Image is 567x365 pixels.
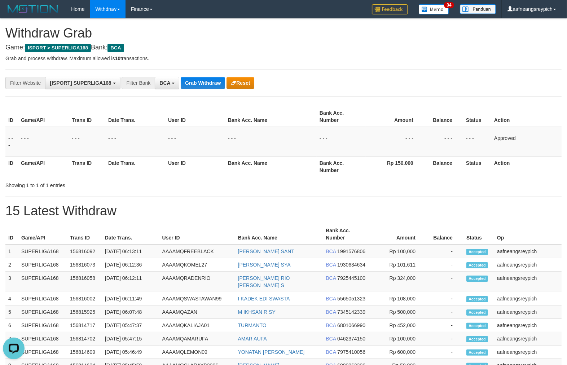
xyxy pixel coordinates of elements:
td: - - - [424,127,463,157]
td: Rp 100,000 [370,245,426,258]
a: TURMANTO [238,322,267,328]
span: Copy 0462374150 to clipboard [337,336,365,342]
img: panduan.png [460,4,496,14]
td: aafneangsreypich [494,346,562,359]
span: BCA [326,262,336,268]
td: - - - [69,127,105,157]
td: aafneangsreypich [494,258,562,272]
td: 156814702 [67,332,102,346]
td: 2 [5,258,18,272]
th: User ID [159,224,235,245]
th: Game/API [18,156,69,177]
th: Date Trans. [105,106,165,127]
td: Rp 100,000 [370,332,426,346]
td: [DATE] 06:07:48 [102,305,159,319]
th: ID [5,224,18,245]
td: AAAAMQKOMEL27 [159,258,235,272]
th: Amount [366,106,424,127]
a: [PERSON_NAME] RIO [PERSON_NAME] S [238,275,290,288]
td: SUPERLIGA168 [18,258,67,272]
span: Accepted [466,296,488,302]
td: - [426,272,463,292]
span: BCA [326,249,336,254]
td: 1 [5,245,18,258]
span: 34 [444,2,454,8]
th: Bank Acc. Number [317,156,366,177]
th: Game/API [18,224,67,245]
span: ISPORT > SUPERLIGA168 [25,44,91,52]
td: AAAAMQRADENRIO [159,272,235,292]
img: Feedback.jpg [372,4,408,14]
span: Accepted [466,276,488,282]
td: aafneangsreypich [494,319,562,332]
th: Date Trans. [102,224,159,245]
span: BCA [326,275,336,281]
th: Amount [370,224,426,245]
button: Grab Withdraw [181,77,225,89]
button: BCA [155,77,179,89]
td: 4 [5,292,18,305]
td: Approved [491,127,562,157]
span: Accepted [466,309,488,316]
button: Open LiveChat chat widget [3,3,25,25]
td: 156814717 [67,319,102,332]
th: Action [491,106,562,127]
span: Accepted [466,336,488,342]
a: YONATAN [PERSON_NAME] [238,349,305,355]
span: BCA [326,336,336,342]
td: Rp 101,611 [370,258,426,272]
th: ID [5,156,18,177]
td: AAAAMQLEMON09 [159,346,235,359]
td: SUPERLIGA168 [18,292,67,305]
button: Reset [227,77,254,89]
td: [DATE] 05:46:49 [102,346,159,359]
th: Bank Acc. Number [317,106,366,127]
td: aafneangsreypich [494,332,562,346]
a: [PERSON_NAME] SYA [238,262,291,268]
td: - - - [165,127,225,157]
span: Copy 1930634634 to clipboard [337,262,365,268]
td: Rp 324,000 [370,272,426,292]
td: - - - [5,127,18,157]
td: aafneangsreypich [494,245,562,258]
td: - [426,319,463,332]
td: [DATE] 06:12:11 [102,272,159,292]
th: User ID [165,106,225,127]
th: Balance [424,156,463,177]
a: M IKHSAN R SY [238,309,276,315]
td: Rp 108,000 [370,292,426,305]
td: SUPERLIGA168 [18,305,67,319]
th: ID [5,106,18,127]
td: - - - [18,127,69,157]
td: AAAAMQFREEBLACK [159,245,235,258]
span: Copy 6801066990 to clipboard [337,322,365,328]
p: Grab and process withdraw. Maximum allowed is transactions. [5,55,562,62]
td: SUPERLIGA168 [18,332,67,346]
th: Balance [424,106,463,127]
td: SUPERLIGA168 [18,245,67,258]
td: 156815925 [67,305,102,319]
td: 156816058 [67,272,102,292]
td: - - - [225,127,317,157]
td: 156814609 [67,346,102,359]
th: Op [494,224,562,245]
a: AMAR AUFA [238,336,267,342]
td: [DATE] 06:11:49 [102,292,159,305]
th: Status [463,106,491,127]
th: Date Trans. [105,156,165,177]
td: - [426,332,463,346]
td: SUPERLIGA168 [18,346,67,359]
div: Filter Website [5,77,45,89]
th: Balance [426,224,463,245]
td: [DATE] 05:47:15 [102,332,159,346]
th: Trans ID [69,156,105,177]
td: 156816073 [67,258,102,272]
span: Copy 7975410056 to clipboard [337,349,365,355]
span: Accepted [466,349,488,356]
h1: 15 Latest Withdraw [5,204,562,218]
h1: Withdraw Grab [5,26,562,40]
td: aafneangsreypich [494,305,562,319]
span: Accepted [466,262,488,268]
div: Filter Bank [122,77,155,89]
span: BCA [326,309,336,315]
